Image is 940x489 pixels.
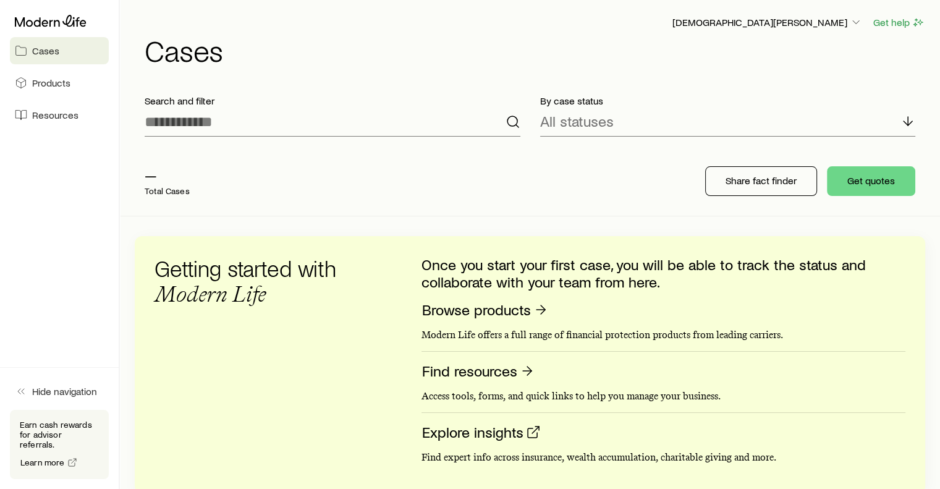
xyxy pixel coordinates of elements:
[32,77,70,89] span: Products
[145,166,190,184] p: —
[10,378,109,405] button: Hide navigation
[10,37,109,64] a: Cases
[827,166,915,196] button: Get quotes
[672,15,863,30] button: [DEMOGRAPHIC_DATA][PERSON_NAME]
[10,101,109,129] a: Resources
[726,174,797,187] p: Share fact finder
[421,256,905,291] p: Once you start your first case, you will be able to track the status and collaborate with your te...
[421,390,905,402] p: Access tools, forms, and quick links to help you manage your business.
[705,166,817,196] button: Share fact finder
[10,69,109,96] a: Products
[873,15,925,30] button: Get help
[145,95,520,107] p: Search and filter
[145,186,190,196] p: Total Cases
[672,16,862,28] p: [DEMOGRAPHIC_DATA][PERSON_NAME]
[10,410,109,479] div: Earn cash rewards for advisor referrals.Learn more
[421,423,541,442] a: Explore insights
[20,458,65,467] span: Learn more
[540,95,916,107] p: By case status
[421,300,549,320] a: Browse products
[32,45,59,57] span: Cases
[32,109,78,121] span: Resources
[20,420,99,449] p: Earn cash rewards for advisor referrals.
[540,113,614,130] p: All statuses
[155,256,352,307] h3: Getting started with
[155,281,266,307] span: Modern Life
[32,385,97,398] span: Hide navigation
[421,329,905,341] p: Modern Life offers a full range of financial protection products from leading carriers.
[421,451,905,464] p: Find expert info across insurance, wealth accumulation, charitable giving and more.
[421,362,535,381] a: Find resources
[145,35,925,65] h1: Cases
